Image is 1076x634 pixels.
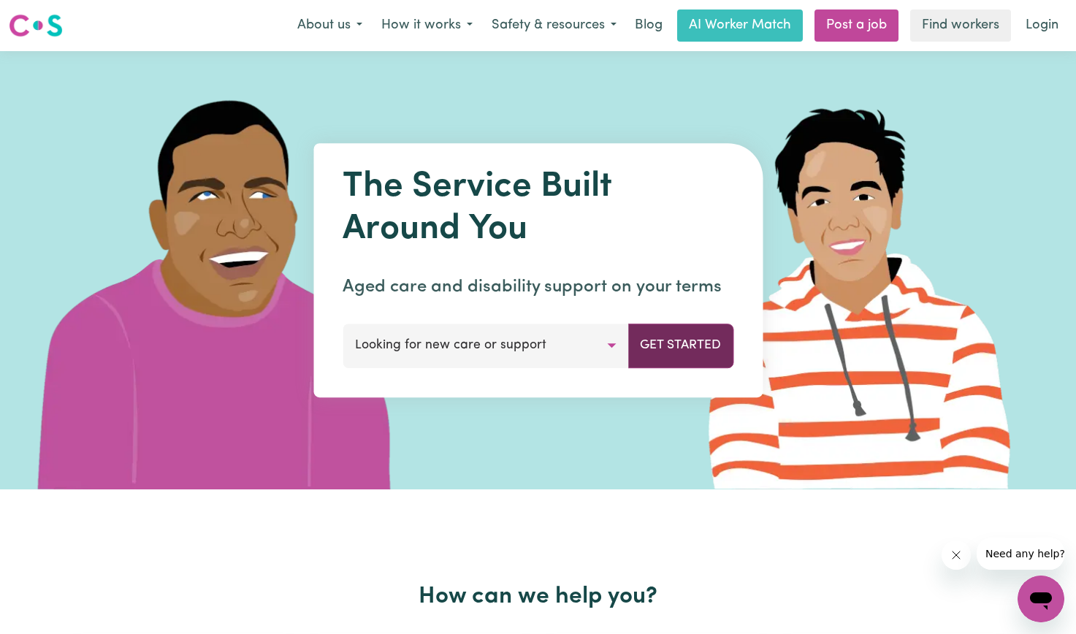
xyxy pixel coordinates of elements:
[814,9,898,42] a: Post a job
[1018,576,1064,622] iframe: Button to launch messaging window
[942,541,971,570] iframe: Close message
[9,9,63,42] a: Careseekers logo
[977,538,1064,570] iframe: Message from company
[288,10,372,41] button: About us
[343,167,733,251] h1: The Service Built Around You
[626,9,671,42] a: Blog
[677,9,803,42] a: AI Worker Match
[627,324,733,367] button: Get Started
[343,324,628,367] button: Looking for new care or support
[65,583,1012,611] h2: How can we help you?
[910,9,1011,42] a: Find workers
[1017,9,1067,42] a: Login
[9,10,88,22] span: Need any help?
[343,274,733,300] p: Aged care and disability support on your terms
[9,12,63,39] img: Careseekers logo
[482,10,626,41] button: Safety & resources
[372,10,482,41] button: How it works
